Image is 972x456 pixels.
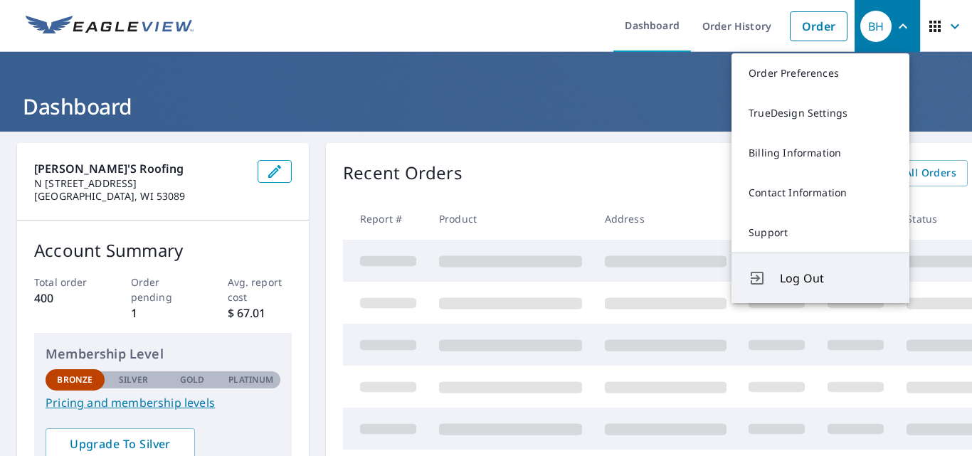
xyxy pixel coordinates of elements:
p: [PERSON_NAME]'s Roofing [34,160,246,177]
a: Contact Information [731,173,909,213]
a: Support [731,213,909,253]
p: 1 [131,304,196,322]
a: Order [790,11,847,41]
p: Bronze [57,373,93,386]
span: Upgrade To Silver [57,436,184,452]
img: EV Logo [26,16,194,37]
p: Recent Orders [343,160,463,186]
a: Order Preferences [731,53,909,93]
p: Total order [34,275,99,290]
a: Billing Information [731,133,909,173]
div: BH [860,11,892,42]
p: Gold [180,373,204,386]
th: Address [593,198,738,240]
a: Pricing and membership levels [46,394,280,411]
p: Membership Level [46,344,280,364]
h1: Dashboard [17,92,955,121]
th: Report # [343,198,428,240]
span: View All Orders [878,164,956,182]
p: 400 [34,290,99,307]
button: Log Out [731,253,909,303]
p: $ 67.01 [228,304,292,322]
p: Silver [119,373,149,386]
p: Order pending [131,275,196,304]
p: Avg. report cost [228,275,292,304]
p: N [STREET_ADDRESS] [34,177,246,190]
p: Account Summary [34,238,292,263]
th: Product [428,198,593,240]
span: Log Out [780,270,892,287]
p: [GEOGRAPHIC_DATA], WI 53089 [34,190,246,203]
a: TrueDesign Settings [731,93,909,133]
a: View All Orders [867,160,968,186]
p: Platinum [228,373,273,386]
